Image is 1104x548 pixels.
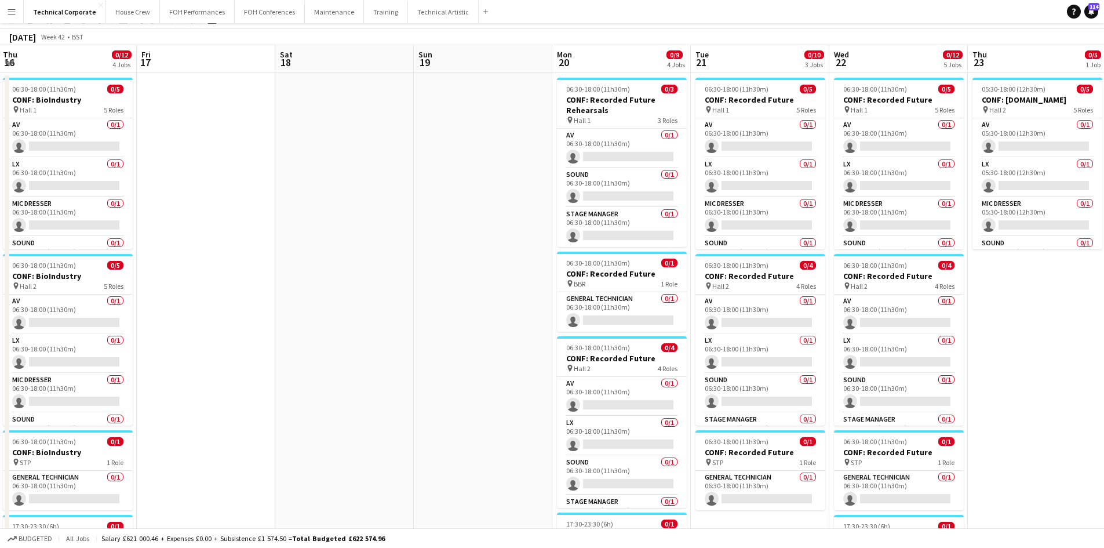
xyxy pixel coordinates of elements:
app-job-card: 06:30-18:00 (11h30m)0/4CONF: Recorded Future Hall 24 RolesAV0/106:30-18:00 (11h30m) LX0/106:30-18... [834,254,964,426]
app-card-role: LX0/106:30-18:00 (11h30m) [3,334,133,373]
app-card-role: AV0/106:30-18:00 (11h30m) [557,377,687,416]
span: Hall 1 [20,106,37,114]
span: 0/10 [804,50,824,59]
app-job-card: 05:30-18:00 (12h30m)0/5CONF: [DOMAIN_NAME] Hall 25 RolesAV0/105:30-18:00 (12h30m) LX0/105:30-18:0... [972,78,1102,249]
app-job-card: 06:30-18:00 (11h30m)0/5CONF: Recorded Future Hall 15 RolesAV0/106:30-18:00 (11h30m) LX0/106:30-18... [695,78,825,249]
span: 06:30-18:00 (11h30m) [705,437,768,446]
h3: CONF: Recorded Future [557,268,687,279]
span: Thu [3,49,17,60]
span: 4 Roles [658,364,677,373]
span: 06:30-18:00 (11h30m) [705,261,768,270]
app-card-role: General Technician0/106:30-18:00 (11h30m) [3,471,133,510]
span: Budgeted [19,535,52,543]
app-card-role: LX0/106:30-18:00 (11h30m) [557,416,687,456]
span: 0/1 [661,520,677,528]
app-job-card: 06:30-18:00 (11h30m)0/4CONF: Recorded Future Hall 24 RolesAV0/106:30-18:00 (11h30m) LX0/106:30-18... [695,254,825,426]
button: Maintenance [305,1,364,23]
span: Hall 2 [20,282,37,291]
app-card-role: Stage Manager0/106:30-18:00 (11h30m) [695,413,825,452]
span: 06:30-18:00 (11h30m) [12,437,76,446]
span: Tue [695,49,709,60]
span: 0/5 [1077,85,1093,93]
span: Sun [418,49,432,60]
span: All jobs [64,534,92,543]
span: 0/1 [800,437,816,446]
app-card-role: Sound0/106:30-18:00 (11h30m) [3,237,133,276]
div: 3 Jobs [805,60,824,69]
span: 0/5 [107,261,123,270]
div: 1 Job [1085,60,1101,69]
h3: CONF: Recorded Future Rehearsals [557,95,687,115]
app-job-card: 06:30-18:00 (11h30m)0/1CONF: Recorded Future BBR1 RoleGeneral Technician0/106:30-18:00 (11h30m) [557,252,687,332]
span: 5 Roles [104,282,123,291]
span: Wed [834,49,849,60]
span: 06:30-18:00 (11h30m) [843,261,907,270]
h3: CONF: [DOMAIN_NAME] [972,95,1102,105]
app-card-role: LX0/106:30-18:00 (11h30m) [695,158,825,197]
span: 0/1 [938,522,954,531]
span: 0/1 [661,259,677,267]
app-job-card: 06:30-18:00 (11h30m)0/5CONF: BioIndustry Hall 25 RolesAV0/106:30-18:00 (11h30m) LX0/106:30-18:00 ... [3,254,133,426]
span: Hall 2 [712,282,729,291]
span: Thu [972,49,987,60]
app-card-role: AV0/106:30-18:00 (11h30m) [695,295,825,334]
app-card-role: LX0/105:30-18:00 (12h30m) [972,158,1102,197]
span: 1 Role [799,458,816,467]
app-card-role: Sound0/106:30-18:00 (11h30m) [695,373,825,413]
app-card-role: LX0/106:30-18:00 (11h30m) [834,334,964,373]
span: 0/3 [661,85,677,93]
span: 17:30-23:30 (6h) [12,522,59,531]
app-card-role: Stage Manager0/106:30-18:00 (11h30m) [557,495,687,535]
button: House Crew [106,1,160,23]
app-card-role: Mic Dresser0/106:30-18:00 (11h30m) [3,373,133,413]
span: Fri [141,49,151,60]
span: 06:30-18:00 (11h30m) [566,343,630,352]
app-card-role: AV0/106:30-18:00 (11h30m) [3,295,133,334]
span: 0/4 [800,261,816,270]
button: Technical Artistic [408,1,479,23]
h3: CONF: Recorded Future [557,353,687,364]
app-card-role: LX0/106:30-18:00 (11h30m) [695,334,825,373]
app-card-role: Sound0/106:30-18:00 (11h30m) [834,373,964,413]
span: Hall 1 [851,106,868,114]
span: 0/12 [943,50,963,59]
app-card-role: AV0/106:30-18:00 (11h30m) [834,295,964,334]
span: 18 [278,56,293,69]
span: 19 [417,56,432,69]
span: 23 [971,56,987,69]
span: Week 42 [38,32,67,41]
div: 06:30-18:00 (11h30m)0/1CONF: BioIndustry STP1 RoleGeneral Technician0/106:30-18:00 (11h30m) [3,430,133,510]
span: 5 Roles [935,106,954,114]
h3: CONF: Recorded Future [695,447,825,458]
span: 0/4 [661,343,677,352]
app-job-card: 06:30-18:00 (11h30m)0/4CONF: Recorded Future Hall 24 RolesAV0/106:30-18:00 (11h30m) LX0/106:30-18... [557,336,687,508]
span: 06:30-18:00 (11h30m) [12,261,76,270]
span: BBR [574,280,585,288]
button: Technical Corporate [24,1,106,23]
button: FOH Performances [160,1,235,23]
div: 4 Jobs [667,60,685,69]
span: 0/12 [112,50,132,59]
span: 06:30-18:00 (11h30m) [566,259,630,267]
span: 0/1 [107,437,123,446]
span: 3 Roles [658,116,677,125]
span: 06:30-18:00 (11h30m) [566,85,630,93]
app-card-role: Stage Manager0/106:30-18:00 (11h30m) [557,208,687,247]
h3: CONF: BioIndustry [3,271,133,281]
span: 0/4 [938,261,954,270]
span: Mon [557,49,572,60]
span: Sat [280,49,293,60]
span: 17:30-23:30 (6h) [566,520,613,528]
h3: CONF: BioIndustry [3,447,133,458]
app-job-card: 06:30-18:00 (11h30m)0/1CONF: Recorded Future STP1 RoleGeneral Technician0/106:30-18:00 (11h30m) [834,430,964,510]
app-card-role: Sound0/106:30-18:00 (11h30m) [3,413,133,452]
app-card-role: LX0/106:30-18:00 (11h30m) [3,158,133,197]
button: FOH Conferences [235,1,305,23]
app-job-card: 06:30-18:00 (11h30m)0/5CONF: Recorded Future Hall 15 RolesAV0/106:30-18:00 (11h30m) LX0/106:30-18... [834,78,964,249]
div: BST [72,32,83,41]
app-card-role: Stage Manager0/106:30-18:00 (11h30m) [834,413,964,452]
